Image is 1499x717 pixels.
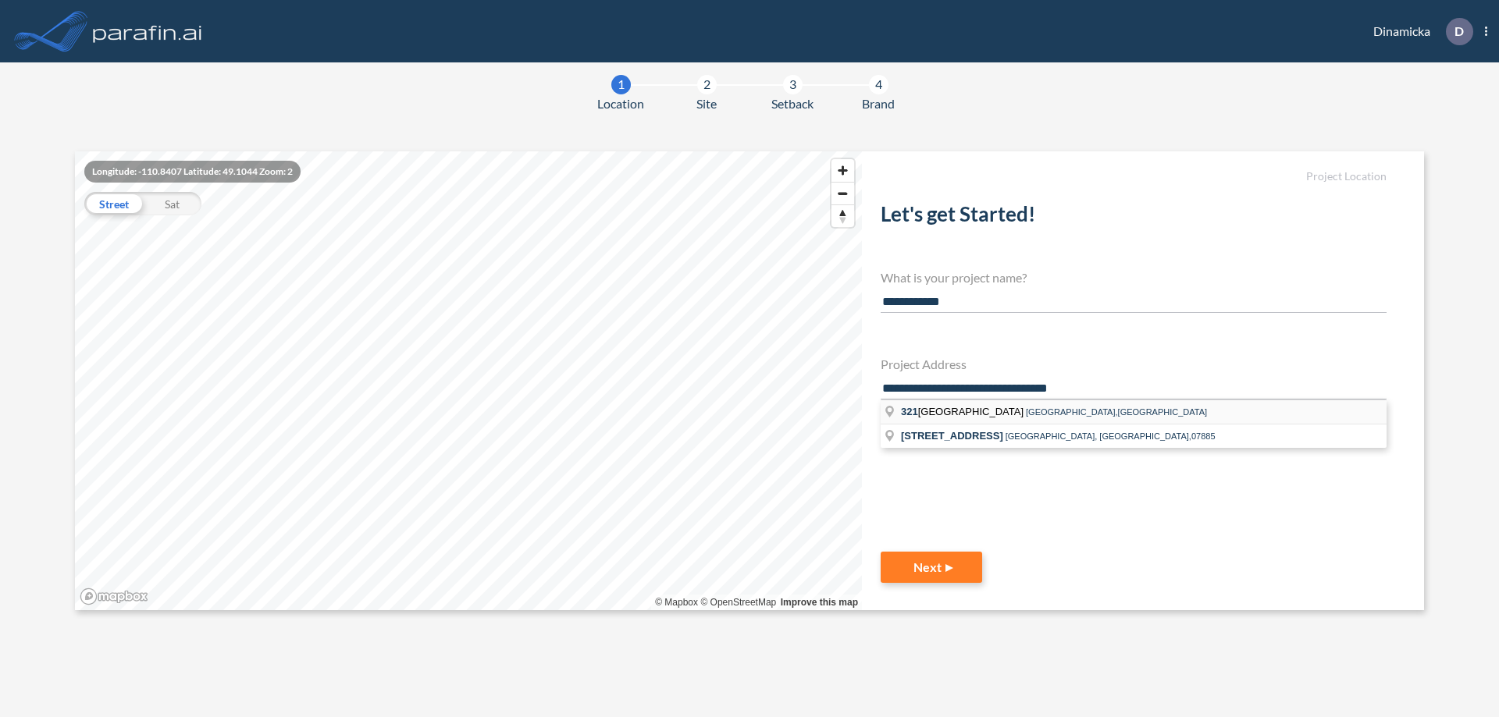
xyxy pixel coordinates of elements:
a: OpenStreetMap [700,597,776,608]
div: 2 [697,75,717,94]
p: D [1454,24,1464,38]
a: Mapbox homepage [80,587,148,605]
span: [GEOGRAPHIC_DATA] [901,406,1026,417]
a: Improve this map [781,597,858,608]
img: logo [90,16,205,47]
h4: What is your project name? [881,270,1387,285]
h4: Project Address [881,357,1387,371]
span: Reset bearing to north [831,205,854,227]
span: Brand [862,94,895,113]
button: Next [881,552,982,583]
span: Location [597,94,644,113]
div: 4 [869,75,888,94]
h2: Let's get Started! [881,202,1387,232]
a: Mapbox [655,597,698,608]
div: Sat [143,192,201,215]
span: [GEOGRAPHIC_DATA], [GEOGRAPHIC_DATA],07885 [1006,431,1216,441]
span: [STREET_ADDRESS] [901,430,1003,442]
h5: Project Location [881,170,1387,183]
button: Zoom in [831,159,854,182]
canvas: Map [75,151,862,610]
button: Zoom out [831,182,854,204]
button: Reset bearing to north [831,204,854,227]
span: Zoom out [831,183,854,204]
span: 321 [901,406,918,417]
span: Site [696,94,717,113]
div: Street [84,192,143,215]
span: Setback [771,94,814,113]
span: [GEOGRAPHIC_DATA],[GEOGRAPHIC_DATA] [1026,407,1207,417]
div: Longitude: -110.8407 Latitude: 49.1044 Zoom: 2 [84,161,301,183]
div: 1 [611,75,631,94]
div: Dinamicka [1350,18,1487,45]
div: 3 [783,75,803,94]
